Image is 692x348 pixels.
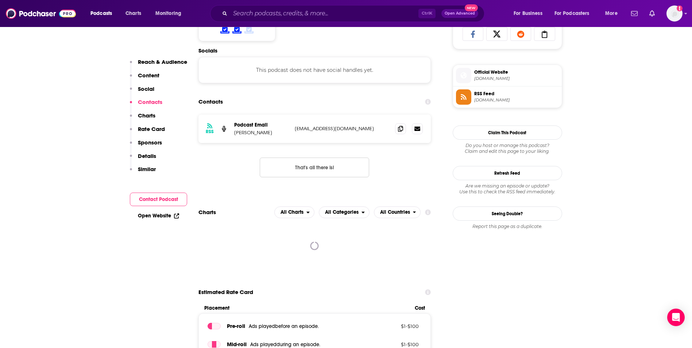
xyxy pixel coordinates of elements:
[465,4,478,11] span: New
[281,210,304,215] span: All Charts
[319,206,370,218] h2: Categories
[130,193,187,206] button: Contact Podcast
[130,58,187,72] button: Reach & Audience
[380,210,410,215] span: All Countries
[138,125,165,132] p: Rate Card
[217,5,491,22] div: Search podcasts, credits, & more...
[130,125,165,139] button: Rate Card
[453,206,562,221] a: Seeing Double?
[198,47,431,54] h2: Socials
[509,8,552,19] button: open menu
[453,183,562,195] div: Are we missing an episode or update? Use this to check the RSS feed immediately.
[374,206,421,218] h2: Countries
[206,129,214,135] h3: RSS
[121,8,146,19] a: Charts
[418,9,436,18] span: Ctrl K
[474,97,559,103] span: feeds.megaphone.fm
[138,85,154,92] p: Social
[534,27,555,41] a: Copy Link
[130,85,154,99] button: Social
[474,90,559,97] span: RSS Feed
[554,8,589,19] span: For Podcasters
[600,8,627,19] button: open menu
[456,68,559,83] a: Official Website[DOMAIN_NAME]
[230,8,418,19] input: Search podcasts, credits, & more...
[227,322,245,329] span: Pre -roll
[198,209,216,216] h2: Charts
[628,7,641,20] a: Show notifications dropdown
[415,305,425,311] span: Cost
[130,98,162,112] button: Contacts
[666,5,683,22] span: Logged in as smacnaughton
[85,8,121,19] button: open menu
[138,72,159,79] p: Content
[453,143,562,154] div: Claim and edit this page to your liking.
[130,112,155,125] button: Charts
[138,139,162,146] p: Sponsors
[130,166,156,179] button: Similar
[130,72,159,85] button: Content
[605,8,618,19] span: More
[325,210,359,215] span: All Categories
[138,213,179,219] a: Open Website
[138,152,156,159] p: Details
[260,158,369,177] button: Nothing here.
[666,5,683,22] img: User Profile
[371,341,419,347] p: $ 1 - $ 100
[250,341,320,348] span: Ads played during an episode .
[138,166,156,173] p: Similar
[138,112,155,119] p: Charts
[130,139,162,152] button: Sponsors
[441,9,478,18] button: Open AdvancedNew
[474,69,559,76] span: Official Website
[138,58,187,65] p: Reach & Audience
[227,341,247,348] span: Mid -roll
[150,8,191,19] button: open menu
[155,8,181,19] span: Monitoring
[453,143,562,148] span: Do you host or manage this podcast?
[274,206,314,218] h2: Platforms
[486,27,507,41] a: Share on X/Twitter
[453,224,562,229] div: Report this page as a duplicate.
[295,125,390,132] p: [EMAIL_ADDRESS][DOMAIN_NAME]
[204,305,409,311] span: Placement
[130,152,156,166] button: Details
[274,206,314,218] button: open menu
[6,7,76,20] img: Podchaser - Follow, Share and Rate Podcasts
[138,98,162,105] p: Contacts
[371,323,419,329] p: $ 1 - $ 100
[474,76,559,81] span: sites.libsyn.com
[234,129,289,136] p: [PERSON_NAME]
[456,89,559,105] a: RSS Feed[DOMAIN_NAME]
[667,309,685,326] div: Open Intercom Messenger
[198,95,223,109] h2: Contacts
[463,27,484,41] a: Share on Facebook
[510,27,531,41] a: Share on Reddit
[249,323,319,329] span: Ads played before an episode .
[646,7,658,20] a: Show notifications dropdown
[319,206,370,218] button: open menu
[90,8,112,19] span: Podcasts
[514,8,542,19] span: For Business
[677,5,683,11] svg: Add a profile image
[198,285,253,299] span: Estimated Rate Card
[453,166,562,180] button: Refresh Feed
[198,57,431,83] div: This podcast does not have social handles yet.
[666,5,683,22] button: Show profile menu
[550,8,600,19] button: open menu
[453,125,562,140] button: Claim This Podcast
[234,122,289,128] p: Podcast Email
[445,12,475,15] span: Open Advanced
[125,8,141,19] span: Charts
[374,206,421,218] button: open menu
